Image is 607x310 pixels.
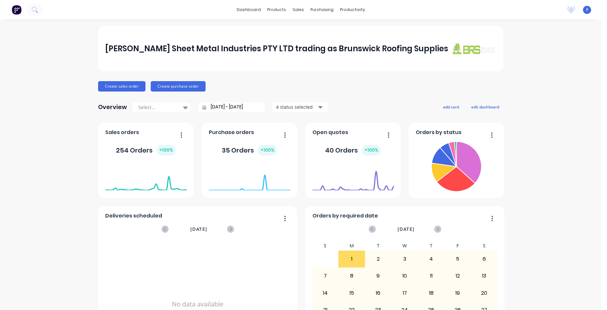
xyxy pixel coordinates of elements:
div: products [264,5,289,15]
span: [DATE] [190,226,207,233]
span: Sales orders [105,129,139,136]
button: Create purchase order [151,81,206,92]
div: 15 [339,285,365,301]
button: add card [439,103,463,111]
div: 18 [418,285,444,301]
div: 9 [365,268,391,284]
div: T [418,241,445,251]
div: 16 [365,285,391,301]
div: 2 [365,251,391,267]
div: 6 [471,251,497,267]
div: S [471,241,498,251]
span: [DATE] [398,226,414,233]
div: F [444,241,471,251]
img: Factory [12,5,21,15]
button: 4 status selected [272,102,328,112]
span: F [586,7,588,13]
div: M [338,241,365,251]
div: productivity [337,5,368,15]
button: edit dashboard [467,103,503,111]
div: 12 [445,268,471,284]
div: T [365,241,392,251]
div: 13 [471,268,497,284]
span: Purchase orders [209,129,254,136]
div: 14 [312,285,338,301]
div: 4 [418,251,444,267]
div: 20 [471,285,497,301]
div: 35 Orders [222,145,277,155]
div: 4 status selected [276,104,317,110]
div: 11 [418,268,444,284]
button: Create sales order [98,81,145,92]
div: purchasing [307,5,337,15]
div: + 100 % [258,145,277,155]
div: 5 [445,251,471,267]
div: [PERSON_NAME] Sheet Metal Industries PTY LTD trading as Brunswick Roofing Supplies [105,42,448,55]
div: W [391,241,418,251]
div: 7 [312,268,338,284]
div: 40 Orders [325,145,381,155]
div: 3 [392,251,418,267]
span: Open quotes [312,129,348,136]
a: dashboard [234,5,264,15]
div: sales [289,5,307,15]
div: 1 [339,251,365,267]
div: + 100 % [362,145,381,155]
div: S [312,241,339,251]
div: 19 [445,285,471,301]
div: 17 [392,285,418,301]
div: 8 [339,268,365,284]
div: Overview [98,101,127,114]
div: 10 [392,268,418,284]
span: Orders by status [416,129,462,136]
img: J A Sheet Metal Industries PTY LTD trading as Brunswick Roofing Supplies [451,43,496,55]
div: 254 Orders [116,145,176,155]
div: + 100 % [157,145,176,155]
